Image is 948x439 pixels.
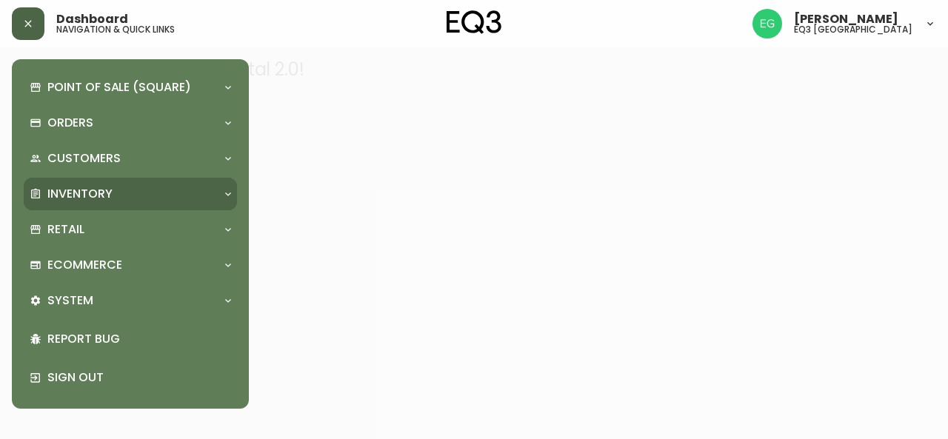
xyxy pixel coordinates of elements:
[47,79,191,95] p: Point of Sale (Square)
[24,71,237,104] div: Point of Sale (Square)
[56,25,175,34] h5: navigation & quick links
[24,249,237,281] div: Ecommerce
[47,331,231,347] p: Report Bug
[24,213,237,246] div: Retail
[47,257,122,273] p: Ecommerce
[47,221,84,238] p: Retail
[24,107,237,139] div: Orders
[24,358,237,397] div: Sign Out
[24,142,237,175] div: Customers
[24,284,237,317] div: System
[794,13,898,25] span: [PERSON_NAME]
[752,9,782,38] img: db11c1629862fe82d63d0774b1b54d2b
[56,13,128,25] span: Dashboard
[47,115,93,131] p: Orders
[47,186,113,202] p: Inventory
[447,10,501,34] img: logo
[47,150,121,167] p: Customers
[794,25,912,34] h5: eq3 [GEOGRAPHIC_DATA]
[47,292,93,309] p: System
[24,320,237,358] div: Report Bug
[24,178,237,210] div: Inventory
[47,369,231,386] p: Sign Out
